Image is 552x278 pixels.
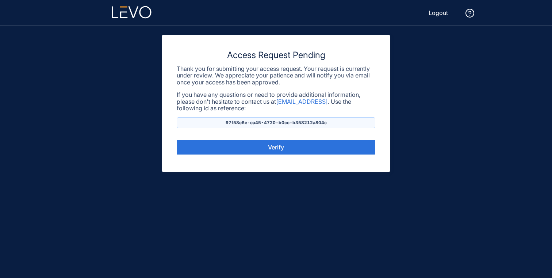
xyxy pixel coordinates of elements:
span: Logout [429,9,448,16]
p: 97f58e6e-ea45-4720-b0cc-b358212a804c [177,117,375,128]
h3: Access Request Pending [177,49,375,61]
button: Verify [177,140,375,155]
p: Thank you for submitting your access request. Your request is currently under review. We apprecia... [177,65,375,85]
button: Logout [423,7,454,19]
span: Verify [268,144,284,151]
p: If you have any questions or need to provide additional information, please don't hesitate to con... [177,91,375,111]
a: [EMAIL_ADDRESS] [276,98,328,105]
